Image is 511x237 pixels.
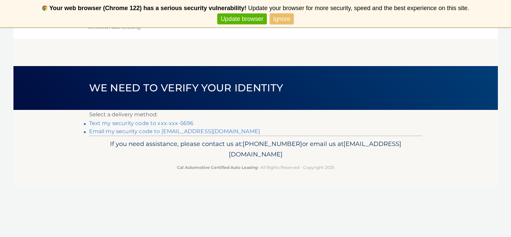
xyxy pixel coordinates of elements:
[49,5,247,11] b: Your web browser (Chrome 122) has a serious security vulnerability!
[94,139,418,160] p: If you need assistance, please contact us at: or email us at
[89,128,260,135] a: Email my security code to [EMAIL_ADDRESS][DOMAIN_NAME]
[243,140,302,148] span: [PHONE_NUMBER]
[94,164,418,171] p: - All Rights Reserved - Copyright 2025
[89,110,422,119] p: Select a delivery method:
[177,165,258,170] strong: Cal Automotive Certified Auto Leasing
[89,120,194,126] a: Text my security code to xxx-xxx-5696
[89,82,283,94] span: We need to verify your identity
[248,5,469,11] span: Update your browser for more security, speed and the best experience on this site.
[270,13,294,25] a: Ignore
[217,13,267,25] a: Update browser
